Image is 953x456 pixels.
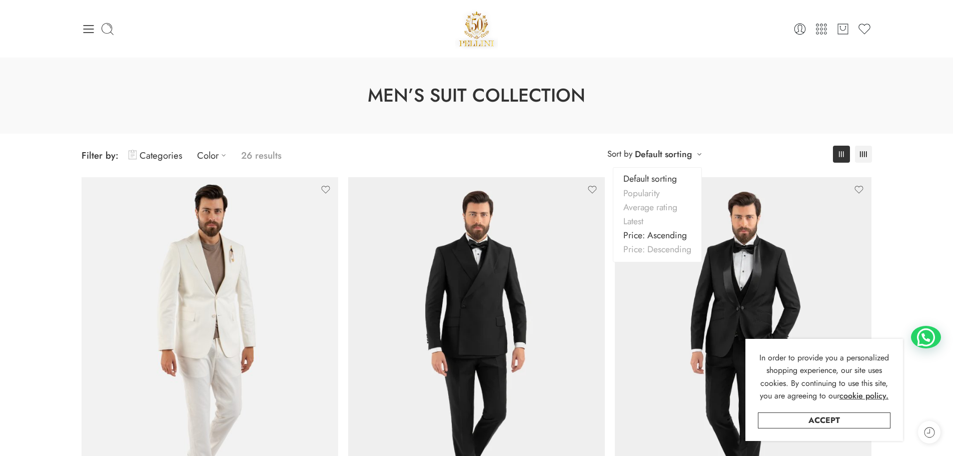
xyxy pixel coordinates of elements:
[613,228,701,242] a: Price: Ascending
[836,22,850,36] a: Cart
[455,8,498,50] img: Pellini
[613,172,701,186] a: Default sorting
[197,144,231,167] a: Color
[839,389,888,402] a: cookie policy.
[759,352,889,402] span: In order to provide you a personalized shopping experience, our site uses cookies. By continuing ...
[613,200,701,214] a: Average rating
[758,412,890,428] a: Accept
[613,242,701,256] a: Price: Descending
[635,147,692,161] a: Default sorting
[793,22,807,36] a: Login / Register
[241,144,282,167] p: 26 results
[455,8,498,50] a: Pellini -
[613,214,701,228] a: Latest
[82,149,119,162] span: Filter by:
[607,146,632,162] span: Sort by
[857,22,871,36] a: Wishlist
[25,83,928,109] h1: Men’s Suit Collection
[129,144,182,167] a: Categories
[613,186,701,200] a: Popularity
